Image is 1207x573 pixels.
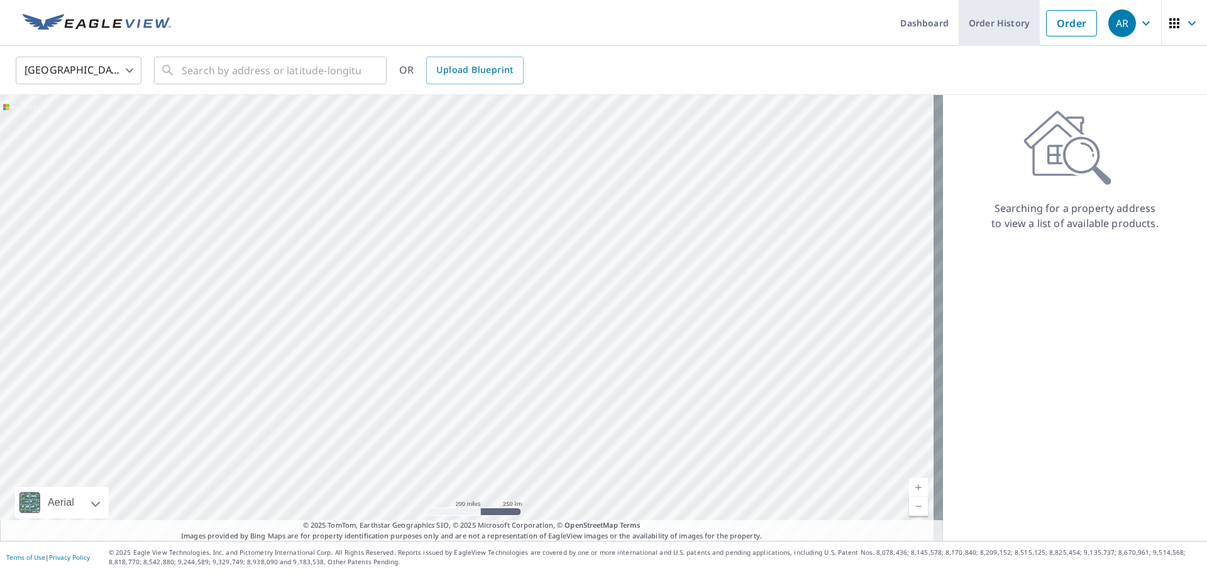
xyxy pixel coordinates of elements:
p: © 2025 Eagle View Technologies, Inc. and Pictometry International Corp. All Rights Reserved. Repo... [109,548,1201,567]
div: AR [1108,9,1136,37]
a: Order [1046,10,1097,36]
input: Search by address or latitude-longitude [182,53,361,88]
a: Privacy Policy [49,553,90,562]
div: [GEOGRAPHIC_DATA] [16,53,141,88]
a: Current Level 5, Zoom In [909,478,928,497]
div: Aerial [44,487,78,518]
a: Terms [620,520,641,530]
p: | [6,554,90,561]
div: OR [399,57,524,84]
span: © 2025 TomTom, Earthstar Geographics SIO, © 2025 Microsoft Corporation, © [303,520,641,531]
a: Upload Blueprint [426,57,523,84]
span: Upload Blueprint [436,62,513,78]
div: Aerial [15,487,109,518]
a: Current Level 5, Zoom Out [909,497,928,516]
a: OpenStreetMap [565,520,617,530]
a: Terms of Use [6,553,45,562]
img: EV Logo [23,14,171,33]
p: Searching for a property address to view a list of available products. [991,201,1159,231]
